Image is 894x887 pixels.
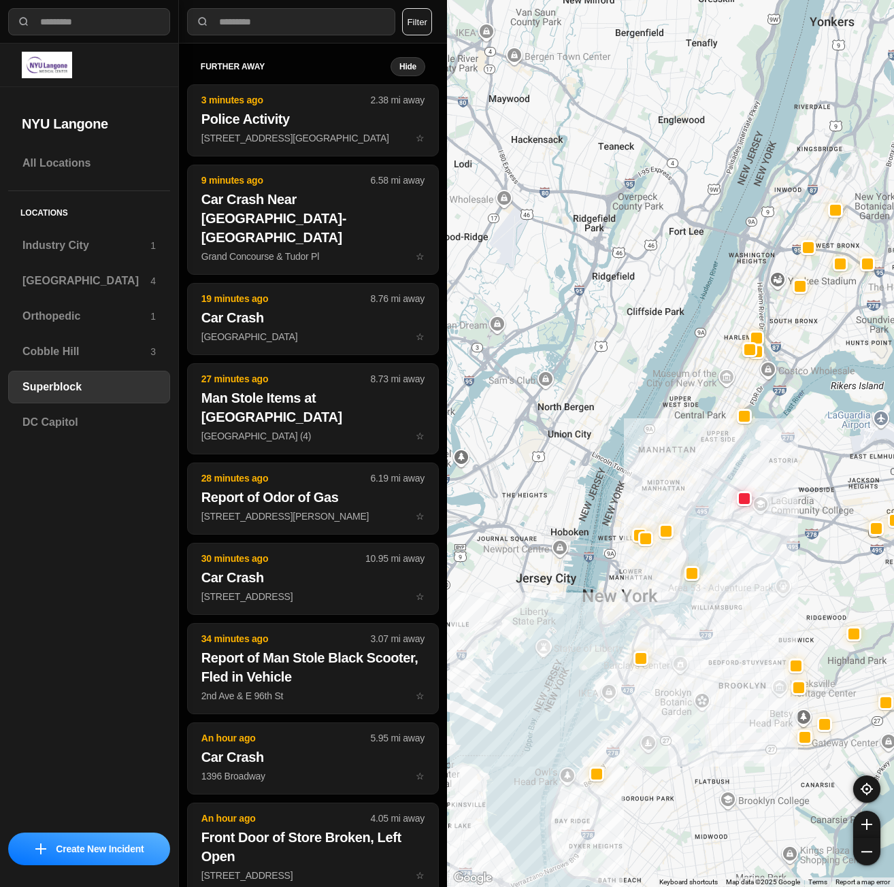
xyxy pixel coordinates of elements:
h3: Cobble Hill [22,344,150,360]
p: 1396 Broadway [201,769,425,783]
button: 3 minutes ago2.38 mi awayPolice Activity[STREET_ADDRESS][GEOGRAPHIC_DATA]star [187,84,439,156]
a: 34 minutes ago3.07 mi awayReport of Man Stole Black Scooter, Fled in Vehicle2nd Ave & E 96th Ststar [187,690,439,701]
p: 19 minutes ago [201,292,371,305]
h2: NYU Langone [22,114,156,133]
h3: Superblock [22,379,156,395]
p: 3 minutes ago [201,93,371,107]
h3: Orthopedic [22,308,150,324]
button: 19 minutes ago8.76 mi awayCar Crash[GEOGRAPHIC_DATA]star [187,283,439,355]
a: All Locations [8,147,170,180]
p: 4 [150,274,156,288]
span: star [416,591,425,602]
h2: Car Crash [201,568,425,587]
button: zoom-in [853,811,880,838]
a: An hour ago4.05 mi awayFront Door of Store Broken, Left Open[STREET_ADDRESS]star [187,869,439,881]
a: Industry City1 [8,229,170,262]
p: 8.73 mi away [371,372,425,386]
button: iconCreate New Incident [8,833,170,865]
h3: [GEOGRAPHIC_DATA] [22,273,150,289]
span: star [416,870,425,881]
img: search [196,15,210,29]
h3: All Locations [22,155,156,171]
img: recenter [861,783,873,795]
p: An hour ago [201,811,371,825]
p: [STREET_ADDRESS][PERSON_NAME] [201,509,425,523]
h5: Locations [8,191,170,229]
p: 6.19 mi away [371,471,425,485]
h2: Police Activity [201,110,425,129]
a: 30 minutes ago10.95 mi awayCar Crash[STREET_ADDRESS]star [187,590,439,602]
span: star [416,511,425,522]
p: [STREET_ADDRESS] [201,869,425,882]
small: Hide [399,61,416,72]
button: Hide [391,57,425,76]
p: [STREET_ADDRESS][GEOGRAPHIC_DATA] [201,131,425,145]
h3: DC Capitol [22,414,156,431]
button: Filter [402,8,432,35]
a: 9 minutes ago6.58 mi awayCar Crash Near [GEOGRAPHIC_DATA]-[GEOGRAPHIC_DATA]Grand Concourse & Tudo... [187,250,439,262]
button: 9 minutes ago6.58 mi awayCar Crash Near [GEOGRAPHIC_DATA]-[GEOGRAPHIC_DATA]Grand Concourse & Tudo... [187,165,439,275]
a: 19 minutes ago8.76 mi awayCar Crash[GEOGRAPHIC_DATA]star [187,331,439,342]
p: 3 [150,345,156,358]
a: 3 minutes ago2.38 mi awayPolice Activity[STREET_ADDRESS][GEOGRAPHIC_DATA]star [187,132,439,144]
p: 2nd Ave & E 96th St [201,689,425,703]
a: [GEOGRAPHIC_DATA]4 [8,265,170,297]
a: Report a map error [835,878,890,886]
a: Terms (opens in new tab) [808,878,827,886]
button: 30 minutes ago10.95 mi awayCar Crash[STREET_ADDRESS]star [187,543,439,615]
p: 27 minutes ago [201,372,371,386]
p: [GEOGRAPHIC_DATA] (4) [201,429,425,443]
img: zoom-in [861,819,872,830]
p: An hour ago [201,731,371,745]
span: Map data ©2025 Google [726,878,800,886]
p: 30 minutes ago [201,552,365,565]
p: 2.38 mi away [371,93,425,107]
p: 8.76 mi away [371,292,425,305]
p: [STREET_ADDRESS] [201,590,425,603]
button: zoom-out [853,838,880,865]
a: Cobble Hill3 [8,335,170,368]
img: logo [22,52,72,78]
h3: Industry City [22,237,150,254]
button: recenter [853,775,880,803]
p: 9 minutes ago [201,173,371,187]
button: Keyboard shortcuts [659,877,718,887]
p: 34 minutes ago [201,632,371,646]
p: 3.07 mi away [371,632,425,646]
a: Open this area in Google Maps (opens a new window) [450,869,495,887]
button: 27 minutes ago8.73 mi awayMan Stole Items at [GEOGRAPHIC_DATA][GEOGRAPHIC_DATA] (4)star [187,363,439,454]
p: 4.05 mi away [371,811,425,825]
p: 5.95 mi away [371,731,425,745]
img: Google [450,869,495,887]
h2: Car Crash [201,308,425,327]
button: An hour ago5.95 mi awayCar Crash1396 Broadwaystar [187,722,439,794]
img: zoom-out [861,846,872,857]
a: Superblock [8,371,170,403]
img: icon [35,843,46,854]
p: 1 [150,239,156,252]
h2: Car Crash Near [GEOGRAPHIC_DATA]-[GEOGRAPHIC_DATA] [201,190,425,247]
h2: Front Door of Store Broken, Left Open [201,828,425,866]
span: star [416,771,425,782]
span: star [416,690,425,701]
p: Grand Concourse & Tudor Pl [201,250,425,263]
span: star [416,331,425,342]
h5: further away [201,61,391,72]
p: 1 [150,309,156,323]
p: [GEOGRAPHIC_DATA] [201,330,425,344]
p: 6.58 mi away [371,173,425,187]
img: search [17,15,31,29]
span: star [416,251,425,262]
a: 28 minutes ago6.19 mi awayReport of Odor of Gas[STREET_ADDRESS][PERSON_NAME]star [187,510,439,522]
h2: Car Crash [201,748,425,767]
h2: Report of Odor of Gas [201,488,425,507]
p: Create New Incident [56,842,144,856]
p: 28 minutes ago [201,471,371,485]
h2: Man Stole Items at [GEOGRAPHIC_DATA] [201,388,425,426]
button: 34 minutes ago3.07 mi awayReport of Man Stole Black Scooter, Fled in Vehicle2nd Ave & E 96th Ststar [187,623,439,714]
a: Orthopedic1 [8,300,170,333]
span: star [416,431,425,441]
a: DC Capitol [8,406,170,439]
a: 27 minutes ago8.73 mi awayMan Stole Items at [GEOGRAPHIC_DATA][GEOGRAPHIC_DATA] (4)star [187,430,439,441]
span: star [416,133,425,144]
